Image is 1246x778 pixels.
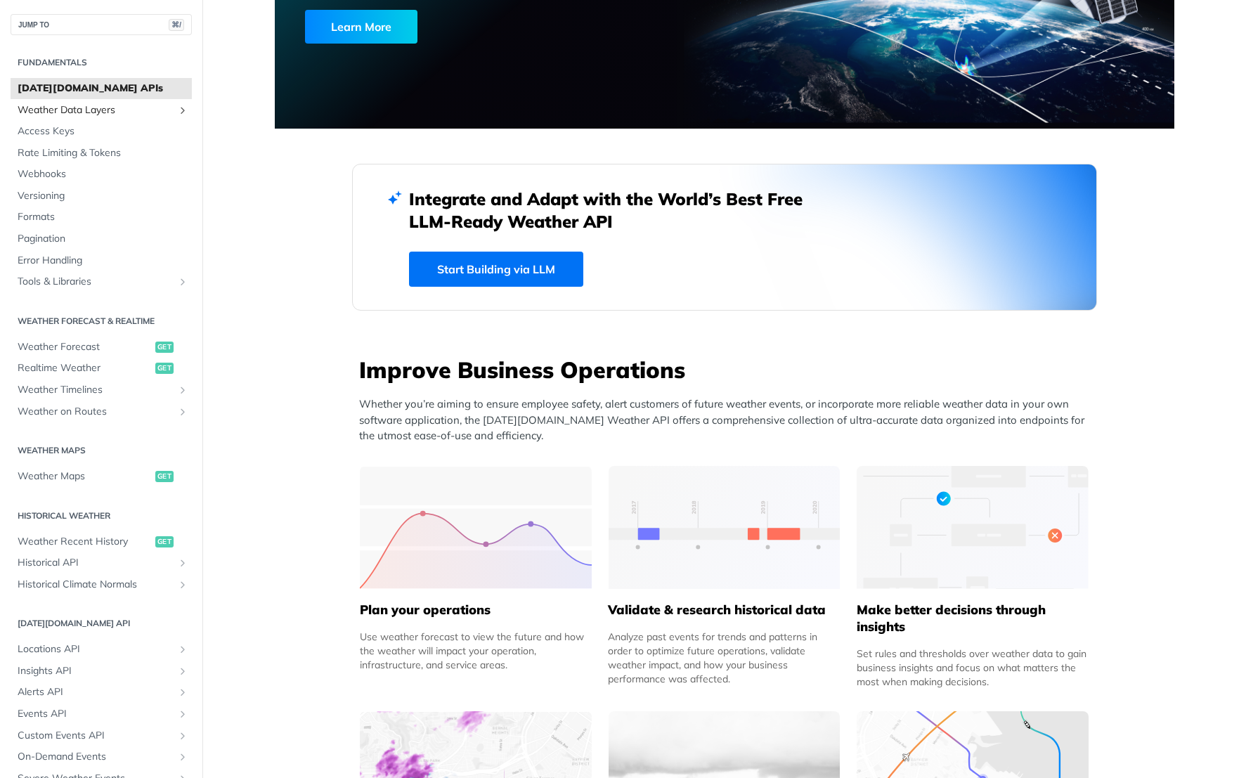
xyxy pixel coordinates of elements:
p: Whether you’re aiming to ensure employee safety, alert customers of future weather events, or inc... [359,396,1097,444]
button: Show subpages for Weather Timelines [177,384,188,396]
a: On-Demand EventsShow subpages for On-Demand Events [11,746,192,767]
a: Weather on RoutesShow subpages for Weather on Routes [11,401,192,422]
span: Webhooks [18,167,188,181]
span: Error Handling [18,254,188,268]
a: Weather Forecastget [11,337,192,358]
a: Weather TimelinesShow subpages for Weather Timelines [11,380,192,401]
img: 39565e8-group-4962x.svg [360,466,592,589]
span: Rate Limiting & Tokens [18,146,188,160]
span: get [155,471,174,482]
h5: Plan your operations [360,602,592,618]
button: Show subpages for Weather on Routes [177,406,188,417]
span: Alerts API [18,685,174,699]
span: Pagination [18,232,188,246]
a: Start Building via LLM [409,252,583,287]
span: Weather Maps [18,469,152,484]
h2: [DATE][DOMAIN_NAME] API [11,617,192,630]
h2: Historical Weather [11,510,192,522]
span: Events API [18,707,174,721]
a: Weather Recent Historyget [11,531,192,552]
a: Insights APIShow subpages for Insights API [11,661,192,682]
a: Historical Climate NormalsShow subpages for Historical Climate Normals [11,574,192,595]
button: Show subpages for Tools & Libraries [177,276,188,287]
a: Historical APIShow subpages for Historical API [11,552,192,573]
span: get [155,342,174,353]
span: Tools & Libraries [18,275,174,289]
span: Insights API [18,664,174,678]
h2: Weather Forecast & realtime [11,315,192,328]
button: Show subpages for Custom Events API [177,730,188,741]
span: Weather Recent History [18,535,152,549]
a: Error Handling [11,250,192,271]
span: Historical API [18,556,174,570]
span: [DATE][DOMAIN_NAME] APIs [18,82,188,96]
a: Webhooks [11,164,192,185]
a: Formats [11,207,192,228]
h3: Improve Business Operations [359,354,1097,385]
button: Show subpages for Events API [177,708,188,720]
h5: Make better decisions through insights [857,602,1089,635]
a: Realtime Weatherget [11,358,192,379]
button: Show subpages for On-Demand Events [177,751,188,763]
a: Locations APIShow subpages for Locations API [11,639,192,660]
h5: Validate & research historical data [608,602,840,618]
button: JUMP TO⌘/ [11,14,192,35]
button: Show subpages for Weather Data Layers [177,105,188,116]
span: Formats [18,210,188,224]
img: 13d7ca0-group-496-2.svg [609,466,841,589]
span: get [155,363,174,374]
button: Show subpages for Historical Climate Normals [177,579,188,590]
div: Learn More [305,10,417,44]
span: Weather Forecast [18,340,152,354]
span: Weather Data Layers [18,103,174,117]
span: Access Keys [18,124,188,138]
a: Weather Mapsget [11,466,192,487]
button: Show subpages for Historical API [177,557,188,569]
a: Versioning [11,186,192,207]
a: Events APIShow subpages for Events API [11,704,192,725]
button: Show subpages for Alerts API [177,687,188,698]
span: On-Demand Events [18,750,174,764]
span: Locations API [18,642,174,656]
span: ⌘/ [169,19,184,31]
a: Tools & LibrariesShow subpages for Tools & Libraries [11,271,192,292]
a: Learn More [305,10,653,44]
span: Weather Timelines [18,383,174,397]
h2: Integrate and Adapt with the World’s Best Free LLM-Ready Weather API [409,188,824,233]
h2: Fundamentals [11,56,192,69]
h2: Weather Maps [11,444,192,457]
span: Weather on Routes [18,405,174,419]
div: Set rules and thresholds over weather data to gain business insights and focus on what matters th... [857,647,1089,689]
a: Pagination [11,228,192,249]
a: Alerts APIShow subpages for Alerts API [11,682,192,703]
div: Use weather forecast to view the future and how the weather will impact your operation, infrastru... [360,630,592,672]
a: Rate Limiting & Tokens [11,143,192,164]
span: get [155,536,174,547]
a: [DATE][DOMAIN_NAME] APIs [11,78,192,99]
a: Access Keys [11,121,192,142]
img: a22d113-group-496-32x.svg [857,466,1089,589]
button: Show subpages for Locations API [177,644,188,655]
span: Historical Climate Normals [18,578,174,592]
span: Custom Events API [18,729,174,743]
span: Realtime Weather [18,361,152,375]
button: Show subpages for Insights API [177,666,188,677]
span: Versioning [18,189,188,203]
div: Analyze past events for trends and patterns in order to optimize future operations, validate weat... [608,630,840,686]
a: Custom Events APIShow subpages for Custom Events API [11,725,192,746]
a: Weather Data LayersShow subpages for Weather Data Layers [11,100,192,121]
